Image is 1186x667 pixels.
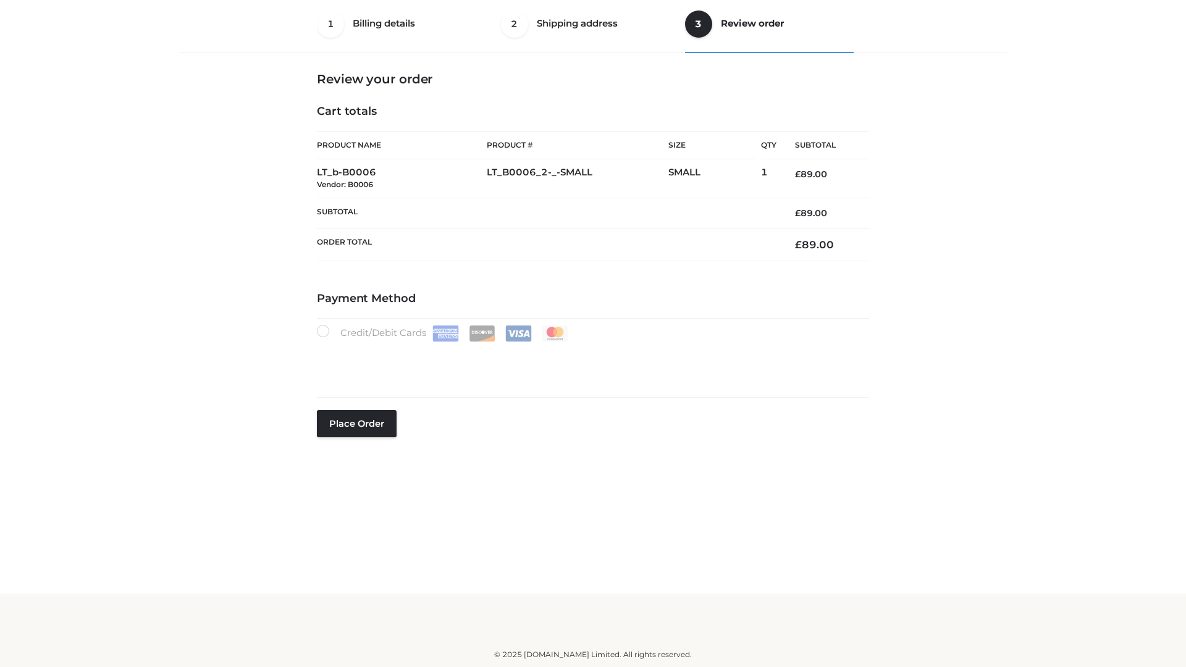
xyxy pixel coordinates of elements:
td: LT_B0006_2-_-SMALL [487,159,668,198]
small: Vendor: B0006 [317,180,373,189]
span: £ [795,238,802,251]
bdi: 89.00 [795,238,834,251]
th: Size [668,132,755,159]
td: SMALL [668,159,761,198]
div: © 2025 [DOMAIN_NAME] Limited. All rights reserved. [183,648,1003,661]
td: 1 [761,159,776,198]
button: Place order [317,410,397,437]
iframe: Secure payment input frame [314,339,867,384]
img: Amex [432,325,459,342]
th: Product Name [317,131,487,159]
bdi: 89.00 [795,169,827,180]
th: Subtotal [317,198,776,228]
h4: Cart totals [317,105,869,119]
h4: Payment Method [317,292,869,306]
th: Subtotal [776,132,869,159]
h3: Review your order [317,72,869,86]
img: Visa [505,325,532,342]
span: £ [795,208,801,219]
img: Discover [469,325,495,342]
th: Qty [761,131,776,159]
label: Credit/Debit Cards [317,325,570,342]
bdi: 89.00 [795,208,827,219]
span: £ [795,169,801,180]
th: Order Total [317,229,776,261]
img: Mastercard [542,325,568,342]
th: Product # [487,131,668,159]
td: LT_b-B0006 [317,159,487,198]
